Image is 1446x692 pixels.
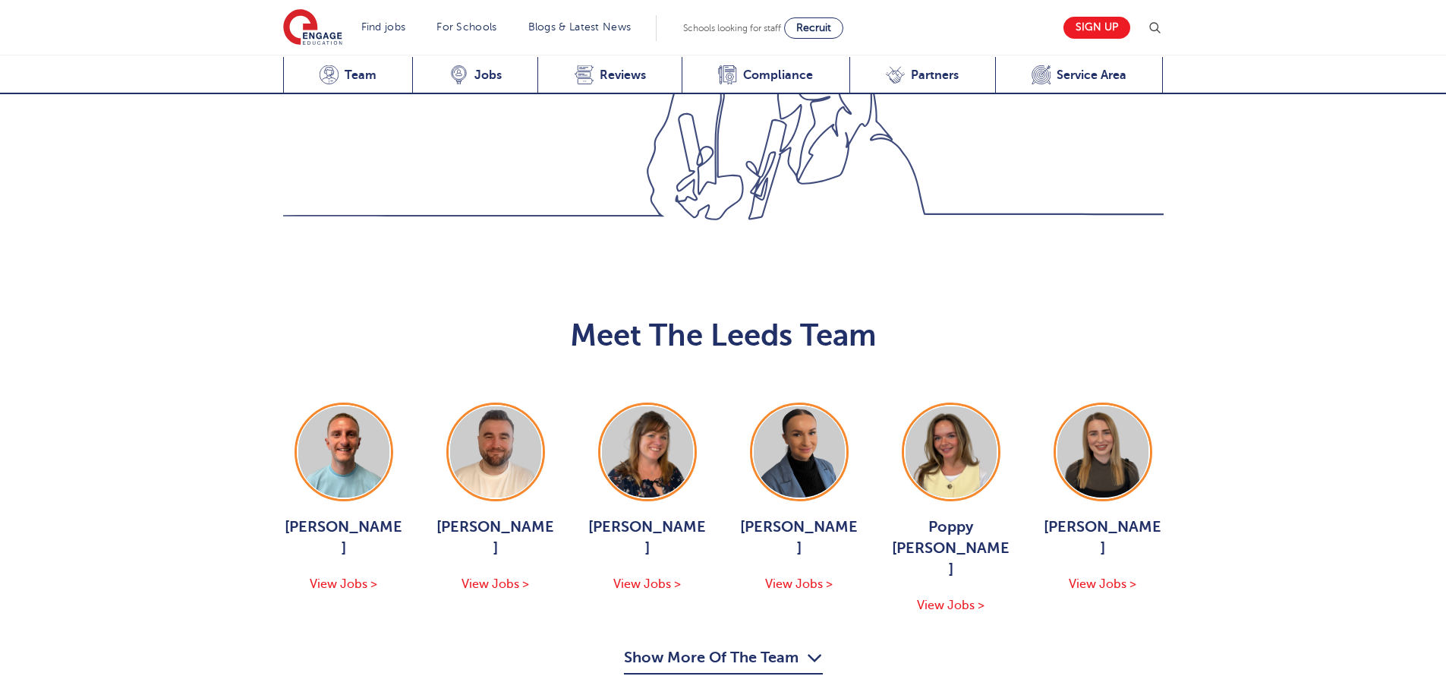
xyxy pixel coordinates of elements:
[283,318,1164,354] h2: Meet The Leeds Team
[624,646,823,675] button: Show More Of The Team
[587,517,708,559] span: [PERSON_NAME]
[450,406,541,498] img: Chris Rushton
[600,68,646,83] span: Reviews
[911,68,959,83] span: Partners
[754,406,845,498] img: Holly Johnson
[537,57,682,94] a: Reviews
[917,599,984,612] span: View Jobs >
[462,577,529,591] span: View Jobs >
[849,57,995,94] a: Partners
[436,21,496,33] a: For Schools
[683,23,781,33] span: Schools looking for staff
[890,403,1012,615] a: Poppy [PERSON_NAME] View Jobs >
[1042,403,1164,594] a: [PERSON_NAME] View Jobs >
[283,9,342,47] img: Engage Education
[283,517,405,559] span: [PERSON_NAME]
[310,577,377,591] span: View Jobs >
[1042,517,1164,559] span: [PERSON_NAME]
[890,517,1012,580] span: Poppy [PERSON_NAME]
[765,577,833,591] span: View Jobs >
[435,517,556,559] span: [PERSON_NAME]
[739,403,860,594] a: [PERSON_NAME] View Jobs >
[682,57,849,94] a: Compliance
[528,21,632,33] a: Blogs & Latest News
[796,22,831,33] span: Recruit
[345,68,376,83] span: Team
[283,403,405,594] a: [PERSON_NAME] View Jobs >
[613,577,681,591] span: View Jobs >
[1069,577,1136,591] span: View Jobs >
[412,57,537,94] a: Jobs
[474,68,502,83] span: Jobs
[906,406,997,498] img: Poppy Burnside
[283,57,413,94] a: Team
[1057,68,1126,83] span: Service Area
[435,403,556,594] a: [PERSON_NAME] View Jobs >
[602,406,693,498] img: Joanne Wright
[743,68,813,83] span: Compliance
[298,406,389,498] img: George Dignam
[361,21,406,33] a: Find jobs
[587,403,708,594] a: [PERSON_NAME] View Jobs >
[1057,406,1148,498] img: Layla McCosker
[1063,17,1130,39] a: Sign up
[995,57,1164,94] a: Service Area
[784,17,843,39] a: Recruit
[739,517,860,559] span: [PERSON_NAME]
